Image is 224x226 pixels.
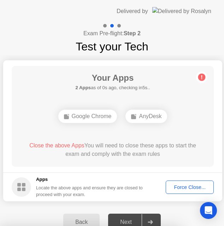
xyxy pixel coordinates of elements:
div: You will need to close these apps to start the exam and comply with the exam rules [22,141,204,158]
div: Delivered by [117,7,148,16]
div: Force Close... [168,184,211,190]
h5: as of 0s ago, checking in5s.. [75,84,150,91]
div: Back [65,219,98,225]
div: Google Chrome [58,110,117,123]
div: Locate the above apps and ensure they are closed to proceed with your exam. [36,184,143,198]
h1: Test your Tech [76,38,148,55]
div: Open Intercom Messenger [200,202,217,219]
b: Step 2 [124,30,141,36]
b: 2 Apps [75,85,91,90]
div: Next [110,219,142,225]
div: AnyDesk [125,110,167,123]
h1: Your Apps [75,72,150,84]
img: Delivered by Rosalyn [152,7,211,15]
span: Close the above Apps [29,142,84,148]
h4: Exam Pre-flight: [83,29,141,38]
h5: Apps [36,176,143,183]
